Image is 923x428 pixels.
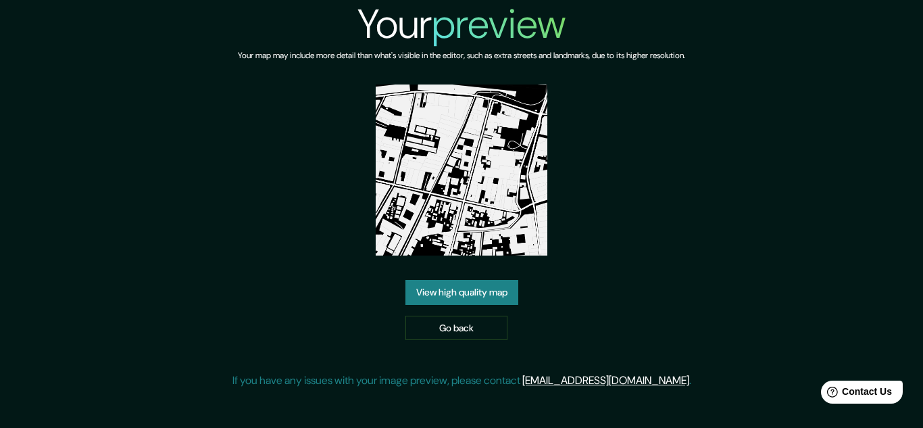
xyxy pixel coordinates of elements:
a: [EMAIL_ADDRESS][DOMAIN_NAME] [522,373,689,387]
h6: Your map may include more detail than what's visible in the editor, such as extra streets and lan... [238,49,685,63]
iframe: Help widget launcher [803,375,908,413]
p: If you have any issues with your image preview, please contact . [232,373,691,389]
a: View high quality map [405,280,518,305]
a: Go back [405,316,507,341]
img: created-map-preview [376,85,547,256]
